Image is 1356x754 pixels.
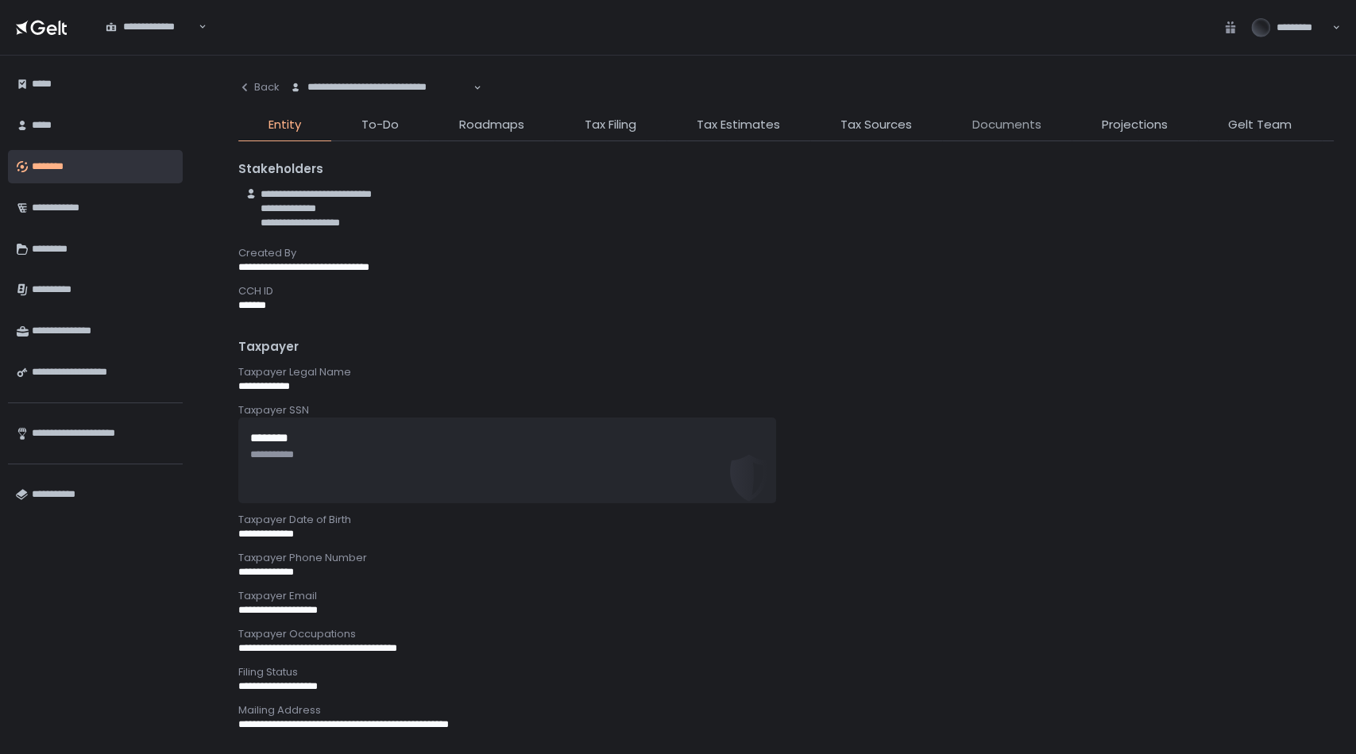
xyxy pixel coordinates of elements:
[238,284,1334,298] div: CCH ID
[1228,116,1292,134] span: Gelt Team
[290,94,472,110] input: Search for option
[361,116,399,134] span: To-Do
[238,71,280,103] button: Back
[95,11,207,44] div: Search for option
[238,403,1334,417] div: Taxpayer SSN
[106,34,197,50] input: Search for option
[238,338,1334,356] div: Taxpayer
[238,160,1334,179] div: Stakeholders
[1102,116,1168,134] span: Projections
[268,116,301,134] span: Entity
[238,246,1334,260] div: Created By
[238,665,1334,679] div: Filing Status
[238,551,1334,565] div: Taxpayer Phone Number
[238,589,1334,603] div: Taxpayer Email
[585,116,636,134] span: Tax Filing
[238,703,1334,717] div: Mailing Address
[972,116,1041,134] span: Documents
[238,627,1334,641] div: Taxpayer Occupations
[238,80,280,94] div: Back
[840,116,912,134] span: Tax Sources
[238,365,1334,379] div: Taxpayer Legal Name
[459,116,524,134] span: Roadmaps
[697,116,780,134] span: Tax Estimates
[280,71,481,104] div: Search for option
[238,513,1334,527] div: Taxpayer Date of Birth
